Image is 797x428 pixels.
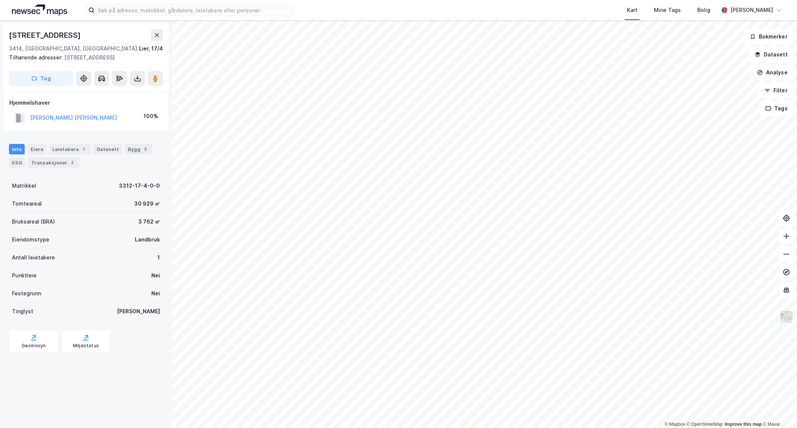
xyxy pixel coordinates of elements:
div: Tomteareal [12,199,42,208]
div: [STREET_ADDRESS] [9,53,157,62]
div: 2 [69,159,76,166]
div: Antall leietakere [12,253,55,262]
input: Søk på adresse, matrikkel, gårdeiere, leietakere eller personer [95,4,294,16]
div: Miljøstatus [73,343,99,349]
img: Z [779,310,794,324]
div: [STREET_ADDRESS] [9,29,82,41]
div: Festegrunn [12,289,41,298]
div: Matrikkel [12,181,36,190]
div: Kontrollprogram for chat [760,392,797,428]
div: Mine Tags [654,6,681,15]
button: Tags [759,101,794,116]
div: Bolig [697,6,710,15]
div: Nei [151,271,160,280]
div: Bygg [125,144,152,154]
div: Lier, 17/4 [139,44,163,53]
div: Landbruk [135,235,160,244]
button: Bokmerker [744,29,794,44]
div: Tinglyst [12,307,33,316]
div: 1 [80,145,88,153]
div: 30 929 ㎡ [134,199,160,208]
button: Datasett [748,47,794,62]
div: ESG [9,157,25,168]
div: 3 762 ㎡ [138,217,160,226]
div: Hjemmelshaver [9,98,163,107]
button: Filter [758,83,794,98]
div: Geoinnsyn [22,343,46,349]
div: Eiere [28,144,46,154]
div: Nei [151,289,160,298]
iframe: Chat Widget [760,392,797,428]
button: Tag [9,71,73,86]
div: [PERSON_NAME] [117,307,160,316]
div: 3 [142,145,149,153]
a: Mapbox [665,422,685,427]
div: [PERSON_NAME] [730,6,773,15]
div: Leietakere [49,144,91,154]
div: 100% [143,112,158,121]
div: 3312-17-4-0-0 [119,181,160,190]
div: Info [9,144,25,154]
a: OpenStreetMap [687,422,723,427]
span: Tilhørende adresser: [9,54,64,61]
img: logo.a4113a55bc3d86da70a041830d287a7e.svg [12,4,67,16]
div: Datasett [94,144,122,154]
div: 3414, [GEOGRAPHIC_DATA], [GEOGRAPHIC_DATA] [9,44,137,53]
a: Improve this map [725,422,762,427]
div: 1 [157,253,160,262]
div: Bruksareal (BRA) [12,217,55,226]
div: Kart [627,6,637,15]
div: Punktleie [12,271,37,280]
div: Transaksjoner [28,157,79,168]
div: Eiendomstype [12,235,49,244]
button: Analyse [751,65,794,80]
